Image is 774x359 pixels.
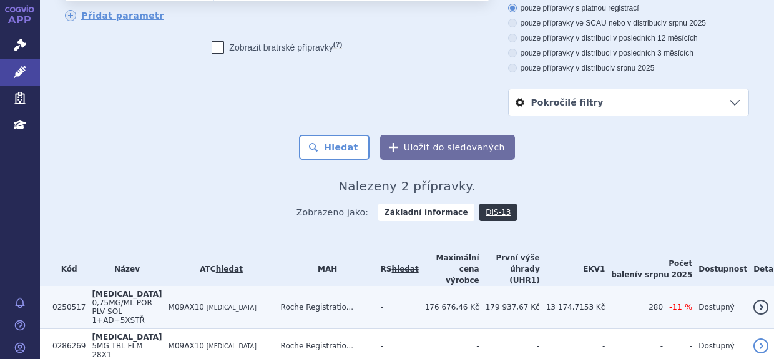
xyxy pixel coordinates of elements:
[92,298,152,325] span: 0,75MG/ML POR PLV SOL 1+AD+5XSTŘ
[169,342,204,350] span: M09AX10
[479,204,517,221] a: DIS-13
[275,252,375,286] th: MAH
[753,338,768,353] a: detail
[508,18,749,28] label: pouze přípravky ve SCAU nebo v distribuci
[162,252,275,286] th: ATC
[605,252,692,286] th: Počet balení
[212,41,342,54] label: Zobrazit bratrské přípravky
[391,265,418,273] a: vyhledávání neobsahuje žádnou platnou referenční skupinu
[338,179,476,194] span: Nalezeny 2 přípravky.
[46,252,86,286] th: Kód
[207,304,257,311] span: [MEDICAL_DATA]
[753,300,768,315] a: detail
[540,286,605,329] td: 13 174,7153 Kč
[540,252,605,286] th: EKV1
[605,286,663,329] td: 280
[692,252,747,286] th: Dostupnost
[333,41,342,49] abbr: (?)
[663,19,706,27] span: v srpnu 2025
[207,343,257,350] span: [MEDICAL_DATA]
[46,286,86,329] td: 0250517
[216,265,243,273] a: hledat
[375,286,419,329] td: -
[92,342,142,359] span: 5MG TBL FLM 28X1
[419,252,479,286] th: Maximální cena výrobce
[92,290,162,298] span: [MEDICAL_DATA]
[508,48,749,58] label: pouze přípravky v distribuci v posledních 3 měsících
[508,3,749,13] label: pouze přípravky s platnou registrací
[479,252,540,286] th: První výše úhrady (UHR1)
[169,303,204,312] span: M09AX10
[669,302,692,312] span: -11 %
[419,286,479,329] td: 176 676,46 Kč
[611,64,654,72] span: v srpnu 2025
[692,286,747,329] td: Dostupný
[299,135,370,160] button: Hledat
[86,252,162,286] th: Název
[391,265,418,273] del: hledat
[380,135,515,160] button: Uložit do sledovaných
[508,33,749,43] label: pouze přípravky v distribuci v posledních 12 měsících
[92,333,162,342] span: [MEDICAL_DATA]
[508,63,749,73] label: pouze přípravky v distribuci
[378,204,474,221] strong: Základní informace
[275,286,375,329] td: Roche Registratio...
[479,286,540,329] td: 179 937,67 Kč
[509,89,748,116] a: Pokročilé filtry
[65,10,164,21] a: Přidat parametr
[296,204,369,221] span: Zobrazeno jako:
[637,270,692,279] span: v srpnu 2025
[375,252,419,286] th: RS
